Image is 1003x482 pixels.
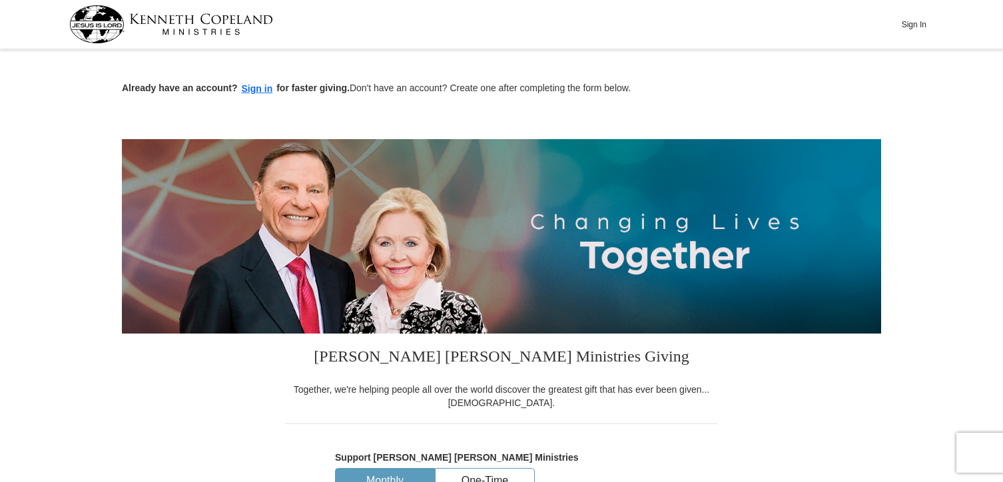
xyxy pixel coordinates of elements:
[122,83,350,93] strong: Already have an account? for faster giving.
[285,383,718,409] div: Together, we're helping people all over the world discover the greatest gift that has ever been g...
[335,452,668,463] h5: Support [PERSON_NAME] [PERSON_NAME] Ministries
[69,5,273,43] img: kcm-header-logo.svg
[238,81,277,97] button: Sign in
[285,334,718,383] h3: [PERSON_NAME] [PERSON_NAME] Ministries Giving
[122,81,881,97] p: Don't have an account? Create one after completing the form below.
[894,14,934,35] button: Sign In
